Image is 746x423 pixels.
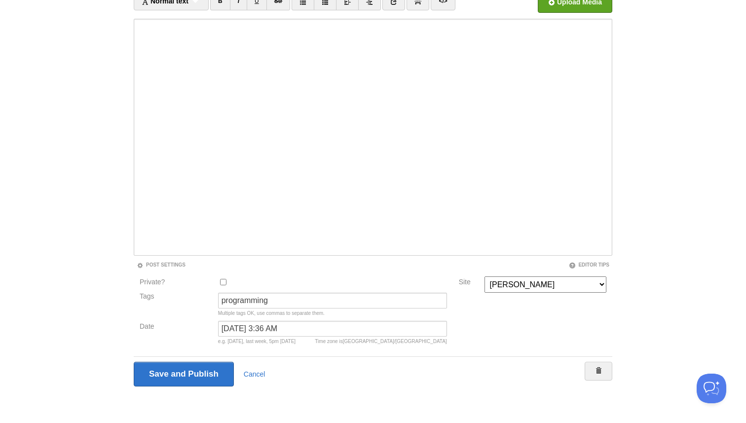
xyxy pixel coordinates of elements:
[244,370,265,378] a: Cancel
[140,323,212,332] label: Date
[218,311,447,316] div: Multiple tags OK, use commas to separate them.
[218,339,447,344] div: e.g. [DATE], last week, 5pm [DATE]
[569,262,609,268] a: Editor Tips
[315,339,447,344] div: Time zone is
[697,374,726,403] iframe: Help Scout Beacon - Open
[137,293,215,300] label: Tags
[140,278,212,288] label: Private?
[459,278,479,288] label: Site
[137,262,186,268] a: Post Settings
[134,362,234,386] input: Save and Publish
[343,339,447,344] span: [GEOGRAPHIC_DATA]/[GEOGRAPHIC_DATA]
